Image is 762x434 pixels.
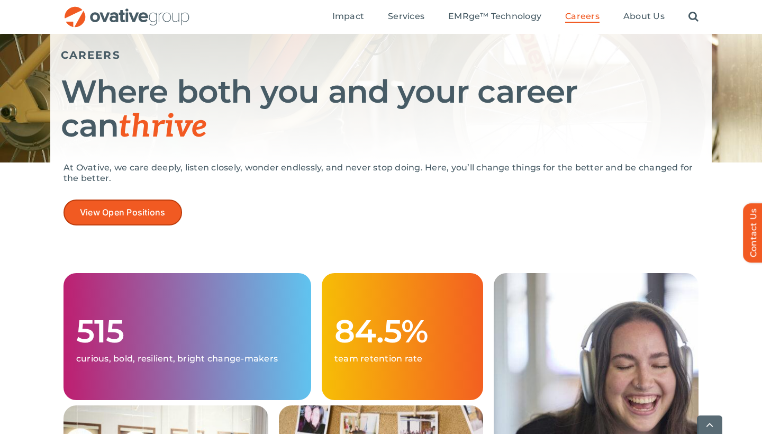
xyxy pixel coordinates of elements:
p: At Ovative, we care deeply, listen closely, wonder endlessly, and never stop doing. Here, you’ll ... [63,162,698,184]
span: Impact [332,11,364,22]
h1: Where both you and your career can [61,75,701,144]
a: View Open Positions [63,200,182,225]
h1: 515 [76,314,298,348]
span: Careers [565,11,600,22]
a: Search [688,11,698,23]
p: curious, bold, resilient, bright change-makers [76,354,298,364]
a: Services [388,11,424,23]
a: OG_Full_horizontal_RGB [63,5,190,15]
span: View Open Positions [80,207,166,218]
a: Impact [332,11,364,23]
span: Services [388,11,424,22]
a: EMRge™ Technology [448,11,541,23]
h5: CAREERS [61,49,701,61]
p: team retention rate [334,354,470,364]
span: EMRge™ Technology [448,11,541,22]
span: About Us [623,11,665,22]
span: thrive [119,108,207,146]
a: Careers [565,11,600,23]
a: About Us [623,11,665,23]
h1: 84.5% [334,314,470,348]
